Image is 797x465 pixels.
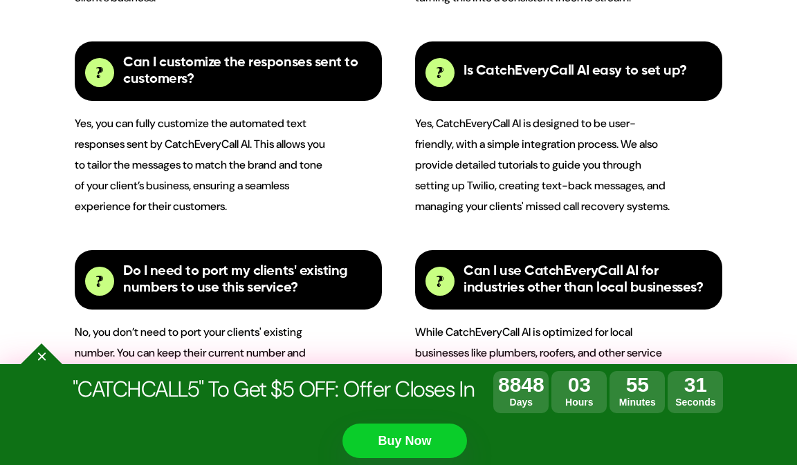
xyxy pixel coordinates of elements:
h4: Do I need to port my clients' existing numbers to use this service? [75,250,382,310]
h4: Can I customize the responses sent to customers? [75,41,382,101]
span: 8 [510,373,522,396]
span: Days [493,397,549,408]
span: Minutes [610,397,665,408]
span: Q: [425,267,455,296]
span: Seconds [668,397,723,408]
span: 0 [568,373,580,396]
span: Q: [425,58,455,87]
h4: Can I use CatchEveryCall AI for industries other than local businesses? [415,250,722,310]
span: 4 [521,373,533,396]
h4: Is CatchEveryCall AI easy to set up? [415,41,722,101]
span: Q: [85,267,114,296]
span: "CATCHCALL5" To Get $5 OFF: Offer Closes In [73,375,474,404]
span: 3 [684,373,696,396]
a: Buy Now [342,424,467,458]
span: Hours [551,397,607,408]
span: 1 [695,373,707,396]
div: Yes, CatchEveryCall AI is designed to be user-friendly, with a simple integration process. We als... [415,106,722,217]
span: Q: [85,58,114,87]
span: 5 [637,373,649,396]
div: Yes, you can fully customize the automated text responses sent by CatchEveryCall AI. This allows ... [75,106,382,217]
span: 8 [533,373,544,396]
span: 8 [498,373,510,396]
span: 5 [626,373,638,396]
div: No, you don’t need to port your clients' existing number. You can keep their current number and s... [75,315,382,446]
div: While CatchEveryCall AI is optimized for local businesses like plumbers, roofers, and other servi... [415,315,722,446]
span: 3 [579,373,591,396]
